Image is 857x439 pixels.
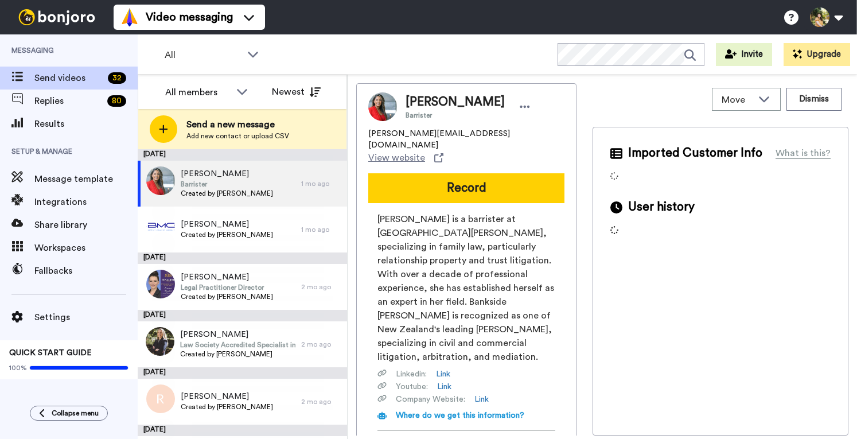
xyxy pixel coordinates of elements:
div: [DATE] [138,252,347,264]
span: Created by [PERSON_NAME] [181,292,273,301]
span: View website [368,151,425,165]
span: Barrister [406,111,505,120]
div: [DATE] [138,149,347,161]
div: 2 mo ago [301,397,341,406]
span: [PERSON_NAME] [181,219,273,230]
a: Link [474,394,489,405]
span: Barrister [181,180,273,189]
span: Where do we get this information? [396,411,524,419]
span: 100% [9,363,27,372]
button: Collapse menu [30,406,108,421]
span: Workspaces [34,241,138,255]
span: QUICK START GUIDE [9,349,92,357]
a: Link [437,381,451,393]
span: Linkedin : [396,368,427,380]
button: Dismiss [786,88,842,111]
div: 1 mo ago [301,179,341,188]
img: vm-color.svg [120,8,139,26]
div: 2 mo ago [301,282,341,292]
span: [PERSON_NAME] [406,94,505,111]
span: Share library [34,218,138,232]
img: dd69cfd8-0730-4a28-9a2e-f7d3fea630ed.jpg [146,270,175,298]
span: Video messaging [146,9,233,25]
span: Send videos [34,71,103,85]
span: Results [34,117,138,131]
span: Integrations [34,195,138,209]
span: Move [722,93,753,107]
span: Replies [34,94,103,108]
div: 2 mo ago [301,340,341,349]
span: Imported Customer Info [628,145,762,162]
span: Message template [34,172,138,186]
button: Invite [716,43,772,66]
img: e802badb-4466-4898-aa93-cf9c6afafc8a.png [146,212,175,241]
span: All [165,48,241,62]
a: View website [368,151,443,165]
img: 7efe2bab-f3fa-4f23-a4d8-7571acd193e9.webp [146,327,174,356]
span: Send a new message [186,118,289,131]
img: r.png [146,384,175,413]
div: 1 mo ago [301,225,341,234]
span: [PERSON_NAME][EMAIL_ADDRESS][DOMAIN_NAME] [368,128,564,151]
span: Settings [34,310,138,324]
span: Created by [PERSON_NAME] [181,402,273,411]
span: [PERSON_NAME] [181,391,273,402]
div: All members [165,86,231,99]
span: Company Website : [396,394,465,405]
span: [PERSON_NAME] [181,168,273,180]
span: Legal Practitioner Director [181,283,273,292]
span: [PERSON_NAME] [181,271,273,283]
span: Created by [PERSON_NAME] [181,230,273,239]
span: Fallbacks [34,264,138,278]
div: What is this? [776,146,831,160]
span: Law Society Accredited Specialist in Family Law [180,340,295,349]
span: [PERSON_NAME] [180,329,295,340]
img: Image of Sharon [368,92,397,121]
div: 80 [107,95,126,107]
span: Created by [PERSON_NAME] [181,189,273,198]
img: a6046629-b2ca-4e07-8f96-f70118fd627e.jpg [146,166,175,195]
button: Upgrade [784,43,850,66]
span: Collapse menu [52,409,99,418]
span: Youtube : [396,381,428,393]
button: Record [368,173,564,203]
img: bj-logo-header-white.svg [14,9,100,25]
a: Link [436,368,450,380]
div: [DATE] [138,425,347,436]
span: Add new contact or upload CSV [186,131,289,141]
span: User history [628,199,695,216]
span: Created by [PERSON_NAME] [180,349,295,359]
div: 32 [108,72,126,84]
span: [PERSON_NAME] is a barrister at [GEOGRAPHIC_DATA][PERSON_NAME], specializing in family law, parti... [377,212,555,364]
div: [DATE] [138,310,347,321]
div: [DATE] [138,367,347,379]
button: Newest [263,80,329,103]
